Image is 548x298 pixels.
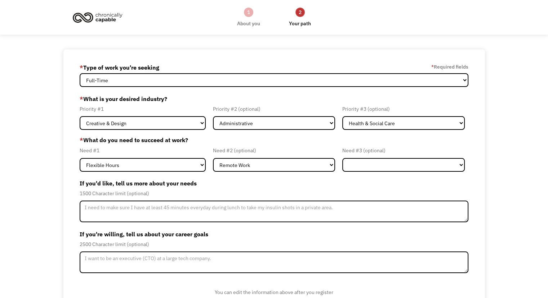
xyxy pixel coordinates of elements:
div: Need #2 (optional) [213,146,335,155]
div: Priority #2 (optional) [213,105,335,113]
div: 2 [295,8,305,17]
label: What do you need to succeed at work? [80,136,468,144]
div: 1 [244,8,253,17]
div: Your path [289,19,311,28]
label: If you'd like, tell us more about your needs [80,178,468,189]
a: 2Your path [289,7,311,28]
label: Required fields [431,62,468,71]
div: 1500 Character limit (optional) [80,189,468,198]
div: You can edit the information above after you register [208,288,341,297]
label: Type of work you're seeking [80,62,159,73]
div: Priority #3 (optional) [342,105,465,113]
label: If you're willing, tell us about your career goals [80,228,468,240]
label: What is your desired industry? [80,93,468,105]
div: About you [237,19,260,28]
div: 2500 Character limit (optional) [80,240,468,249]
img: Chronically Capable logo [71,9,125,25]
div: Need #3 (optional) [342,146,465,155]
div: Priority #1 [80,105,206,113]
div: Need #1 [80,146,206,155]
a: 1About you [237,7,260,28]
